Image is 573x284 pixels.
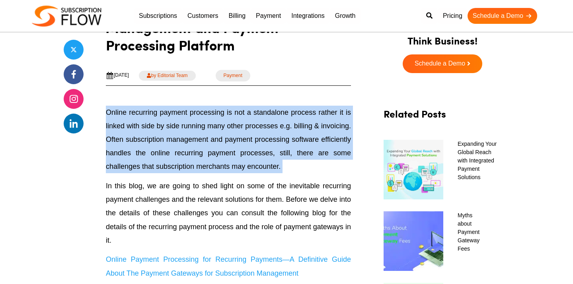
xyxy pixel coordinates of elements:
a: Pricing [438,8,468,24]
p: Online recurring payment processing is not a standalone process rather it is linked with side by ... [106,106,351,174]
h2: Related Posts [384,108,501,128]
a: Payment [216,70,250,81]
a: Schedule a Demo [468,8,537,24]
a: Billing [223,8,251,24]
a: Expanding Your Global Reach with Integrated Payment Solutions [450,140,501,182]
a: Schedule a Demo [403,54,482,73]
a: Subscriptions [134,8,182,24]
a: Growth [330,8,361,24]
img: Integrated payment solutions [384,140,443,199]
a: Customers [182,8,223,24]
h2: Think Business! [376,25,509,50]
a: Integrations [286,8,330,24]
a: by Editorial Team [139,71,196,81]
span: Schedule a Demo [415,60,465,67]
img: Subscriptionflow [32,6,101,27]
a: Online Payment Processing for Recurring Payments—A Definitive Guide About The Payment Gateways fo... [106,255,351,277]
p: In this blog, we are going to shed light on some of the inevitable recurring payment challenges a... [106,179,351,247]
a: Payment [251,8,286,24]
img: payment gateway myths [384,211,443,271]
div: [DATE] [106,71,129,79]
a: Myths about Payment Gateway Fees [450,211,483,253]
